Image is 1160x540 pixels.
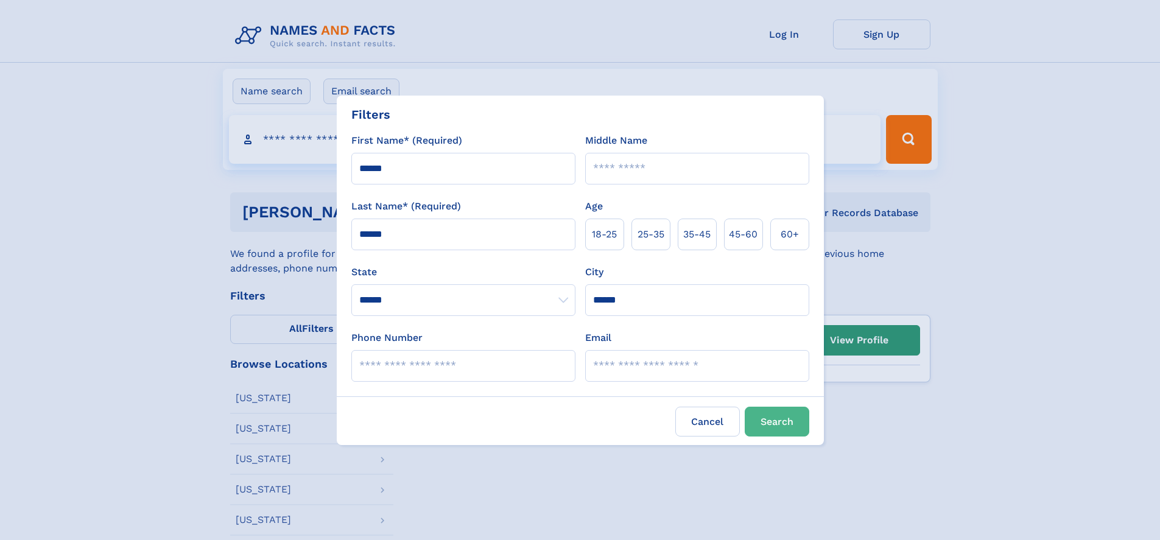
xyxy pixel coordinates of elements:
[683,227,711,242] span: 35‑45
[585,133,647,148] label: Middle Name
[585,199,603,214] label: Age
[351,265,575,279] label: State
[351,105,390,124] div: Filters
[585,331,611,345] label: Email
[638,227,664,242] span: 25‑35
[745,407,809,437] button: Search
[351,199,461,214] label: Last Name* (Required)
[592,227,617,242] span: 18‑25
[585,265,603,279] label: City
[675,407,740,437] label: Cancel
[781,227,799,242] span: 60+
[351,331,423,345] label: Phone Number
[729,227,758,242] span: 45‑60
[351,133,462,148] label: First Name* (Required)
